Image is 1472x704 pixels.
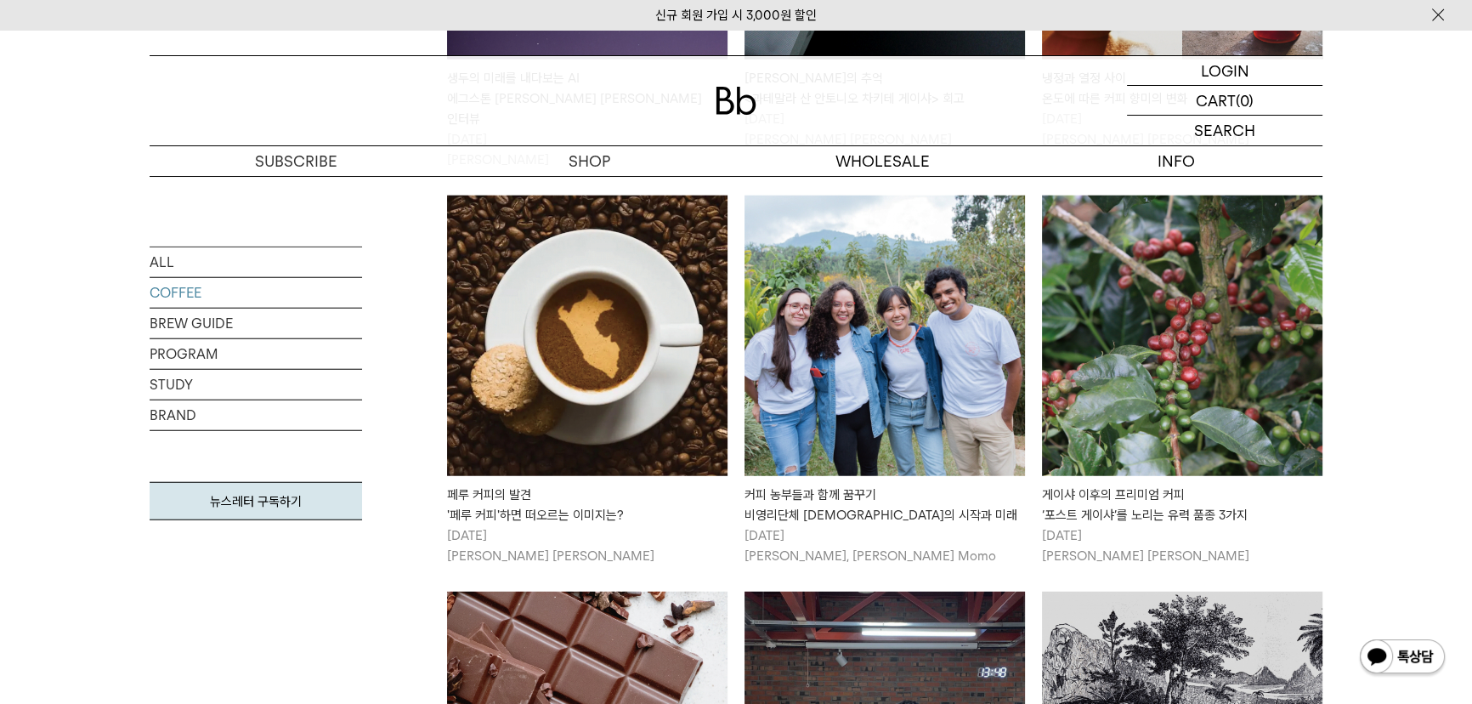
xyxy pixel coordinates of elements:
a: 뉴스레터 구독하기 [150,482,362,520]
img: 커피 농부들과 함께 꿈꾸기비영리단체 빈보야지의 시작과 미래 [744,196,1025,476]
img: 게이샤 이후의 프리미엄 커피‘포스트 게이샤’를 노리는 유력 품종 3가지 [1042,196,1322,476]
p: CART [1196,86,1236,115]
a: STUDY [150,370,362,400]
a: BRAND [150,400,362,430]
div: 게이샤 이후의 프리미엄 커피 ‘포스트 게이샤’를 노리는 유력 품종 3가지 [1042,485,1322,525]
p: INFO [1029,146,1322,176]
img: 페루 커피의 발견'페루 커피'하면 떠오르는 이미지는? [447,196,728,476]
p: [DATE] [PERSON_NAME], [PERSON_NAME] Momo [744,525,1025,566]
p: WHOLESALE [736,146,1029,176]
a: SUBSCRIBE [150,146,443,176]
div: 커피 농부들과 함께 꿈꾸기 비영리단체 [DEMOGRAPHIC_DATA]의 시작과 미래 [744,485,1025,525]
a: COFFEE [150,278,362,308]
a: SHOP [443,146,736,176]
p: SEARCH [1194,116,1255,145]
a: LOGIN [1127,56,1322,86]
img: 카카오톡 채널 1:1 채팅 버튼 [1358,638,1447,678]
a: CART (0) [1127,86,1322,116]
a: PROGRAM [150,339,362,369]
a: BREW GUIDE [150,309,362,338]
a: 페루 커피의 발견'페루 커피'하면 떠오르는 이미지는? 페루 커피의 발견'페루 커피'하면 떠오르는 이미지는? [DATE][PERSON_NAME] [PERSON_NAME] [447,196,728,566]
a: 게이샤 이후의 프리미엄 커피‘포스트 게이샤’를 노리는 유력 품종 3가지 게이샤 이후의 프리미엄 커피‘포스트 게이샤’를 노리는 유력 품종 3가지 [DATE][PERSON_NAM... [1042,196,1322,566]
div: 페루 커피의 발견 '페루 커피'하면 떠오르는 이미지는? [447,485,728,525]
p: (0) [1236,86,1254,115]
a: 커피 농부들과 함께 꿈꾸기비영리단체 빈보야지의 시작과 미래 커피 농부들과 함께 꿈꾸기비영리단체 [DEMOGRAPHIC_DATA]의 시작과 미래 [DATE][PERSON_NAM... [744,196,1025,566]
p: LOGIN [1201,56,1249,85]
img: 로고 [716,87,756,115]
p: [DATE] [PERSON_NAME] [PERSON_NAME] [447,525,728,566]
a: ALL [150,247,362,277]
a: 신규 회원 가입 시 3,000원 할인 [655,8,817,23]
p: [DATE] [PERSON_NAME] [PERSON_NAME] [1042,525,1322,566]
